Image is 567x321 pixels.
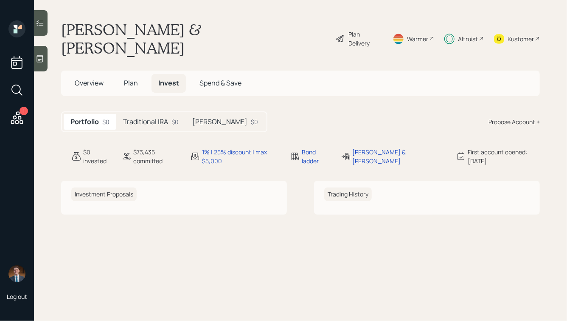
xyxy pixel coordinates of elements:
span: Invest [158,78,179,88]
div: 1 [20,107,28,115]
div: Plan Delivery [349,30,382,48]
div: $73,435 committed [133,148,180,165]
h5: Traditional IRA [123,118,168,126]
img: hunter_neumayer.jpg [8,265,25,282]
div: Kustomer [508,34,534,43]
div: Log out [7,293,27,301]
span: Plan [124,78,138,88]
div: $0 invested [83,148,111,165]
h6: Investment Proposals [71,187,137,202]
div: Propose Account + [488,117,540,126]
h5: Portfolio [70,118,99,126]
div: $0 [102,117,109,126]
span: Overview [75,78,104,88]
div: 1% | 25% discount | max $5,000 [202,148,280,165]
div: First account opened: [DATE] [468,148,540,165]
span: Spend & Save [199,78,241,88]
div: $0 [251,117,258,126]
div: $0 [171,117,179,126]
div: [PERSON_NAME] & [PERSON_NAME] [353,148,446,165]
h5: [PERSON_NAME] [192,118,247,126]
div: Warmer [407,34,428,43]
div: Bond ladder [302,148,331,165]
h6: Trading History [324,187,372,202]
div: Altruist [458,34,478,43]
h1: [PERSON_NAME] & [PERSON_NAME] [61,20,328,57]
